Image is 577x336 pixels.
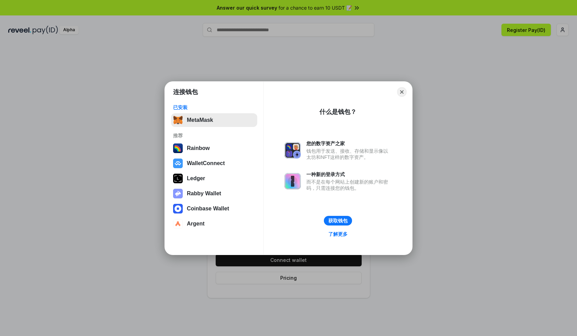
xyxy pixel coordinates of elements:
[173,115,183,125] img: svg+xml,%3Csvg%20fill%3D%22none%22%20height%3D%2233%22%20viewBox%3D%220%200%2035%2033%22%20width%...
[187,117,213,123] div: MetaMask
[171,202,257,216] button: Coinbase Wallet
[306,171,392,177] div: 一种新的登录方式
[397,87,407,97] button: Close
[187,160,225,166] div: WalletConnect
[328,231,348,237] div: 了解更多
[173,204,183,213] img: svg+xml,%3Csvg%20width%3D%2228%22%20height%3D%2228%22%20viewBox%3D%220%200%2028%2028%22%20fill%3D...
[171,113,257,127] button: MetaMask
[328,218,348,224] div: 获取钱包
[306,140,392,147] div: 您的数字资产之家
[171,187,257,200] button: Rabby Wallet
[171,157,257,170] button: WalletConnect
[171,217,257,231] button: Argent
[284,173,301,189] img: svg+xml,%3Csvg%20xmlns%3D%22http%3A%2F%2Fwww.w3.org%2F2000%2Fsvg%22%20fill%3D%22none%22%20viewBox...
[171,141,257,155] button: Rainbow
[173,132,255,139] div: 推荐
[324,216,352,225] button: 获取钱包
[173,88,198,96] h1: 连接钱包
[173,143,183,153] img: svg+xml,%3Csvg%20width%3D%22120%22%20height%3D%22120%22%20viewBox%3D%220%200%20120%20120%22%20fil...
[173,174,183,183] img: svg+xml,%3Csvg%20xmlns%3D%22http%3A%2F%2Fwww.w3.org%2F2000%2Fsvg%22%20width%3D%2228%22%20height%3...
[173,159,183,168] img: svg+xml,%3Csvg%20width%3D%2228%22%20height%3D%2228%22%20viewBox%3D%220%200%2028%2028%22%20fill%3D...
[187,175,205,182] div: Ledger
[173,104,255,111] div: 已安装
[284,142,301,159] img: svg+xml,%3Csvg%20xmlns%3D%22http%3A%2F%2Fwww.w3.org%2F2000%2Fsvg%22%20fill%3D%22none%22%20viewBox...
[306,148,392,160] div: 钱包用于发送、接收、存储和显示像以太坊和NFT这样的数字资产。
[173,189,183,198] img: svg+xml,%3Csvg%20xmlns%3D%22http%3A%2F%2Fwww.w3.org%2F2000%2Fsvg%22%20fill%3D%22none%22%20viewBox...
[187,190,221,197] div: Rabby Wallet
[319,108,357,116] div: 什么是钱包？
[187,221,205,227] div: Argent
[306,179,392,191] div: 而不是在每个网站上创建新的账户和密码，只需连接您的钱包。
[324,230,352,239] a: 了解更多
[187,145,210,151] div: Rainbow
[173,219,183,229] img: svg+xml,%3Csvg%20width%3D%2228%22%20height%3D%2228%22%20viewBox%3D%220%200%2028%2028%22%20fill%3D...
[171,172,257,185] button: Ledger
[187,206,229,212] div: Coinbase Wallet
